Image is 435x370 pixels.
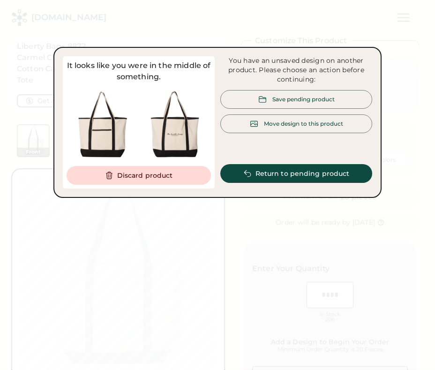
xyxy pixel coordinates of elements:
img: generate-image [67,88,139,160]
button: Return to pending product [220,164,372,183]
img: generate-image [139,88,211,160]
div: Save pending product [272,95,335,103]
div: You have an unsaved design on another product. Please choose an action before continuing: [220,56,372,84]
div: Move design to this product [264,120,343,128]
div: It looks like you were in the middle of something. [67,60,211,83]
button: Discard product [67,166,211,185]
iframe: Front Chat [390,328,431,368]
